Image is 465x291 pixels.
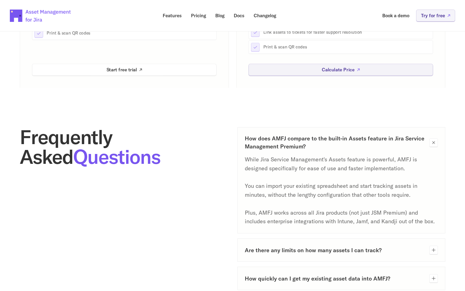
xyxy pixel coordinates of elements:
p: While Jira Service Management's Assets feature is powerful, AMFJ is designed specifically for eas... [245,155,438,226]
a: Features [158,10,186,22]
p: Print & scan QR codes [263,44,431,50]
p: Link assets to tickets for faster support resolution [263,29,431,35]
a: Docs [229,10,249,22]
span: Questions [73,144,160,169]
a: Pricing [187,10,210,22]
a: Calculate Price [248,63,433,75]
p: Pricing [191,13,206,18]
p: Start free trial [106,67,137,72]
h2: Frequently Asked [20,127,228,167]
p: Docs [234,13,244,18]
p: Book a demo [382,13,409,18]
a: Book a demo [378,10,414,22]
a: Try for free [416,10,455,22]
p: Calculate Price [322,67,355,72]
a: Changelog [249,10,280,22]
h3: How does AMFJ compare to the built-in Assets feature in Jira Service Management Premium? [245,135,424,150]
p: Print & scan QR codes [47,30,214,36]
p: Features [163,13,182,18]
p: Try for free [421,13,445,18]
h3: Are there any limits on how many assets I can track? [245,246,424,254]
h3: How quickly can I get my existing asset data into AMFJ? [245,275,424,282]
a: Blog [211,10,229,22]
a: Start free trial [32,63,217,75]
p: Changelog [254,13,276,18]
p: Blog [215,13,225,18]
